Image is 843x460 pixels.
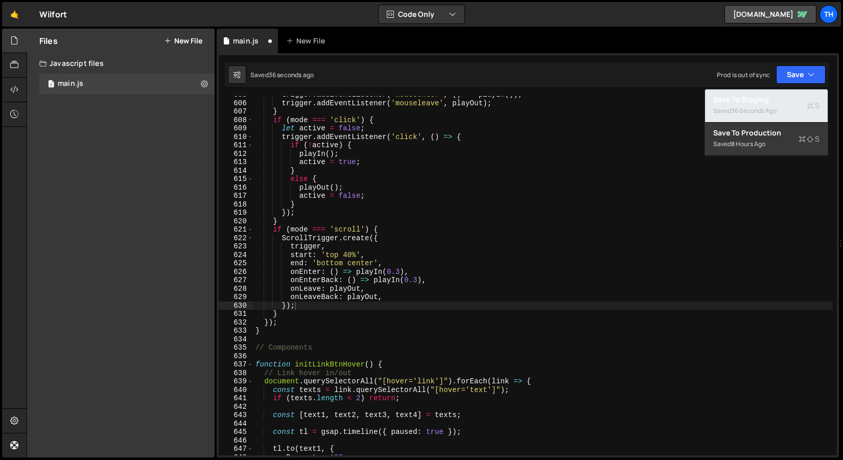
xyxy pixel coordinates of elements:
[219,150,253,158] div: 612
[219,302,253,310] div: 630
[219,394,253,403] div: 641
[48,81,54,89] span: 1
[819,5,838,24] a: Th
[731,106,777,115] div: 36 seconds ago
[713,105,819,117] div: Saved
[219,116,253,125] div: 608
[219,276,253,285] div: 627
[219,209,253,217] div: 619
[219,352,253,361] div: 636
[219,343,253,352] div: 635
[219,436,253,445] div: 646
[219,377,253,386] div: 639
[219,259,253,268] div: 625
[717,71,770,79] div: Prod is out of sync
[269,71,314,79] div: 36 seconds ago
[219,403,253,411] div: 642
[799,134,819,144] span: S
[219,99,253,108] div: 606
[219,251,253,260] div: 624
[39,8,67,20] div: Wilfort
[219,133,253,142] div: 610
[219,369,253,378] div: 638
[219,183,253,192] div: 616
[219,445,253,453] div: 647
[219,285,253,293] div: 628
[219,124,253,133] div: 609
[379,5,464,24] button: Code Only
[233,36,259,46] div: main.js
[219,428,253,436] div: 645
[724,5,816,24] a: [DOMAIN_NAME]
[219,411,253,420] div: 643
[219,234,253,243] div: 622
[219,268,253,277] div: 626
[250,71,314,79] div: Saved
[713,128,819,138] div: Save to Production
[219,386,253,395] div: 640
[286,36,329,46] div: New File
[705,123,828,156] button: Save to ProductionS Saved8 hours ago
[219,360,253,369] div: 637
[713,95,819,105] div: Save to Staging
[705,89,828,123] button: Save to StagingS Saved36 seconds ago
[219,217,253,226] div: 620
[219,293,253,302] div: 629
[219,107,253,116] div: 607
[219,141,253,150] div: 611
[219,335,253,344] div: 634
[58,79,83,88] div: main.js
[219,167,253,175] div: 614
[219,327,253,335] div: 633
[219,242,253,251] div: 623
[2,2,27,27] a: 🤙
[219,175,253,183] div: 615
[219,310,253,318] div: 631
[776,65,826,84] button: Save
[219,318,253,327] div: 632
[219,200,253,209] div: 618
[164,37,202,45] button: New File
[219,420,253,428] div: 644
[219,225,253,234] div: 621
[807,101,819,111] span: S
[731,140,765,148] div: 8 hours ago
[219,158,253,167] div: 613
[219,192,253,200] div: 617
[27,53,215,74] div: Javascript files
[39,35,58,47] h2: Files
[39,74,215,94] div: 16468/44594.js
[713,138,819,150] div: Saved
